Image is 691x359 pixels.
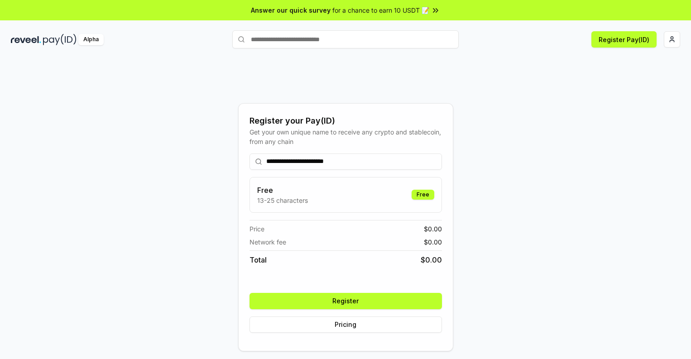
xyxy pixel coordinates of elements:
[250,115,442,127] div: Register your Pay(ID)
[332,5,429,15] span: for a chance to earn 10 USDT 📝
[591,31,657,48] button: Register Pay(ID)
[421,254,442,265] span: $ 0.00
[250,224,264,234] span: Price
[250,316,442,333] button: Pricing
[257,185,308,196] h3: Free
[78,34,104,45] div: Alpha
[250,293,442,309] button: Register
[250,127,442,146] div: Get your own unique name to receive any crypto and stablecoin, from any chain
[257,196,308,205] p: 13-25 characters
[424,237,442,247] span: $ 0.00
[250,254,267,265] span: Total
[251,5,331,15] span: Answer our quick survey
[11,34,41,45] img: reveel_dark
[43,34,77,45] img: pay_id
[412,190,434,200] div: Free
[424,224,442,234] span: $ 0.00
[250,237,286,247] span: Network fee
